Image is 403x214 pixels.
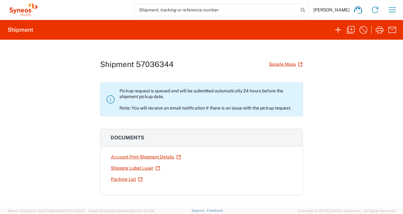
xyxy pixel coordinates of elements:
[8,26,33,34] h2: Shipment
[269,59,303,70] a: Google Maps
[119,88,297,111] p: Pickup request is queued and will be submitted automatically 24 hours before the shipment pickup ...
[8,209,86,213] span: Server: 2025.20.0-db47332bad5
[111,174,143,185] a: Packing List
[62,209,86,213] span: [DATE] 11:13:37
[111,135,144,141] span: Documents
[111,163,160,174] a: Shipping Label Laser
[191,209,207,212] a: Support
[134,4,298,16] input: Shipment, tracking or reference number
[298,208,395,214] span: Copyright © [DATE]-[DATE] Agistix Inc., All Rights Reserved
[88,209,154,213] span: Client: 2025.20.0-8c6e0cf
[207,209,223,212] a: Feedback
[111,151,181,163] a: Account Print Shipment Details
[313,7,349,13] span: [PERSON_NAME]
[131,209,154,213] span: [DATE] 12:11:14
[100,60,174,69] h1: Shipment 57036344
